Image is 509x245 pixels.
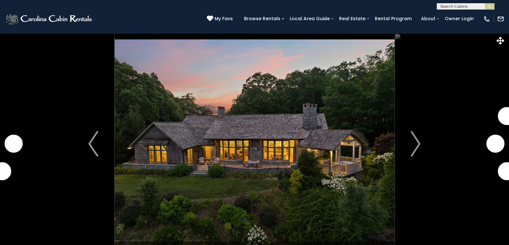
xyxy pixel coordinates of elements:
[336,14,369,24] a: Real Estate
[483,15,490,22] img: phone-regular-white.png
[241,14,284,24] a: Browse Rentals
[286,14,333,24] a: Local Area Guide
[5,12,94,25] img: White-1-2.png
[372,14,415,24] a: Rental Program
[411,131,420,157] img: arrow
[442,14,477,24] a: Owner Login
[418,14,439,24] a: About
[88,131,98,157] img: arrow
[215,15,233,22] span: My Favs
[497,15,504,22] img: mail-regular-white.png
[207,15,234,22] a: My Favs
